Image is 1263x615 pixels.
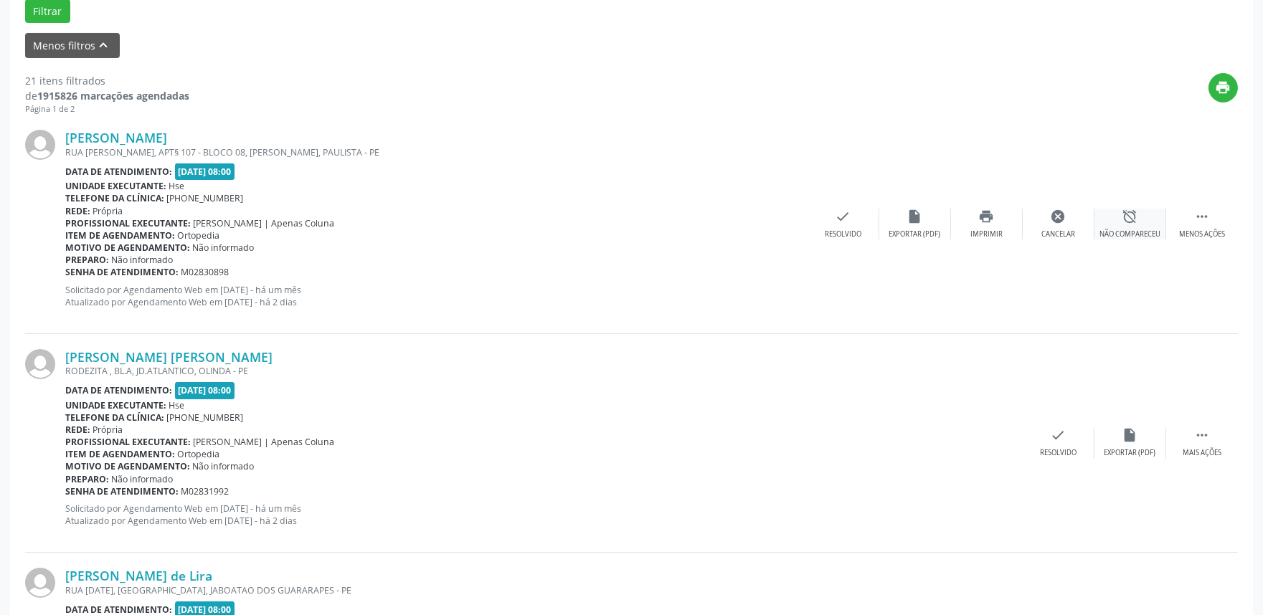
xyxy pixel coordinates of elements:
i: insert_drive_file [1122,427,1138,443]
span: Hse [169,180,185,192]
i: print [979,209,995,224]
b: Senha de atendimento: [65,266,179,278]
a: [PERSON_NAME] [65,130,167,146]
b: Item de agendamento: [65,448,175,460]
div: RUA [PERSON_NAME], APT§ 107 - BLOCO 08, [PERSON_NAME], PAULISTA - PE [65,146,808,158]
a: [PERSON_NAME] de Lira [65,568,212,583]
i: check [836,209,851,224]
i: keyboard_arrow_up [96,37,112,53]
span: M02831992 [181,485,230,497]
div: Cancelar [1041,229,1075,239]
div: Mais ações [1183,448,1221,458]
b: Rede: [65,424,90,436]
span: [PERSON_NAME] | Apenas Coluna [194,436,335,448]
b: Unidade executante: [65,180,166,192]
div: Não compareceu [1099,229,1160,239]
b: Senha de atendimento: [65,485,179,497]
span: Não informado [193,460,255,472]
div: RUA [DATE], [GEOGRAPHIC_DATA], JABOATAO DOS GUARARAPES - PE [65,584,1023,596]
img: img [25,130,55,160]
b: Motivo de agendamento: [65,242,190,254]
span: Não informado [193,242,255,254]
div: Imprimir [970,229,1003,239]
b: Telefone da clínica: [65,192,164,204]
div: de [25,88,189,103]
span: Própria [93,424,123,436]
span: Ortopedia [178,229,220,242]
b: Telefone da clínica: [65,411,164,424]
b: Item de agendamento: [65,229,175,242]
b: Profissional executante: [65,217,191,229]
b: Profissional executante: [65,436,191,448]
b: Data de atendimento: [65,384,172,396]
b: Unidade executante: [65,399,166,411]
span: Hse [169,399,185,411]
a: [PERSON_NAME] [PERSON_NAME] [65,349,273,365]
p: Solicitado por Agendamento Web em [DATE] - há um mês Atualizado por Agendamento Web em [DATE] - h... [65,284,808,308]
strong: 1915826 marcações agendadas [37,89,189,102]
i: cancel [1051,209,1066,224]
b: Preparo: [65,254,109,266]
div: Resolvido [825,229,861,239]
span: [PHONE_NUMBER] [167,411,244,424]
span: M02830898 [181,266,230,278]
b: Rede: [65,205,90,217]
span: [PHONE_NUMBER] [167,192,244,204]
i: insert_drive_file [907,209,923,224]
button: Menos filtroskeyboard_arrow_up [25,33,120,58]
span: [PERSON_NAME] | Apenas Coluna [194,217,335,229]
span: Não informado [112,473,174,485]
span: Não informado [112,254,174,266]
div: Exportar (PDF) [889,229,941,239]
i:  [1194,209,1210,224]
i: print [1216,80,1231,95]
b: Preparo: [65,473,109,485]
i: alarm_off [1122,209,1138,224]
button: print [1208,73,1238,102]
div: 21 itens filtrados [25,73,189,88]
i:  [1194,427,1210,443]
div: Resolvido [1040,448,1077,458]
b: Motivo de agendamento: [65,460,190,472]
div: Menos ações [1179,229,1225,239]
span: Própria [93,205,123,217]
div: Página 1 de 2 [25,103,189,115]
p: Solicitado por Agendamento Web em [DATE] - há um mês Atualizado por Agendamento Web em [DATE] - h... [65,502,1023,527]
img: img [25,349,55,379]
img: img [25,568,55,598]
div: RODEZITA , BL.A, JD.ATLANTICO, OLINDA - PE [65,365,1023,377]
i: check [1051,427,1066,443]
span: Ortopedia [178,448,220,460]
b: Data de atendimento: [65,166,172,178]
span: [DATE] 08:00 [175,382,235,399]
div: Exportar (PDF) [1104,448,1156,458]
span: [DATE] 08:00 [175,163,235,180]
